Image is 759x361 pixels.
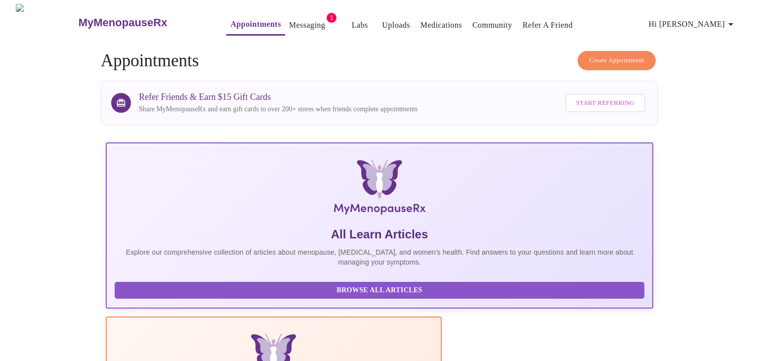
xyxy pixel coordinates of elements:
button: Community [468,15,516,35]
span: Start Referring [576,97,634,109]
a: Messaging [289,18,325,32]
button: Create Appointment [578,51,656,70]
h4: Appointments [101,51,658,71]
h3: Refer Friends & Earn $15 Gift Cards [139,92,418,102]
a: Community [472,18,512,32]
a: Appointments [230,17,281,31]
button: Hi [PERSON_NAME] [645,14,741,34]
span: Browse All Articles [125,284,634,297]
button: Refer a Friend [519,15,577,35]
button: Appointments [226,14,285,36]
a: Uploads [382,18,410,32]
img: MyMenopauseRx Logo [16,4,77,41]
a: Labs [352,18,368,32]
h3: MyMenopauseRx [79,16,168,29]
p: Share MyMenopauseRx and earn gift cards to over 200+ stores when friends complete appointments [139,104,418,114]
button: Uploads [378,15,414,35]
button: Medications [417,15,466,35]
span: Create Appointment [589,55,644,66]
button: Start Referring [565,94,645,112]
span: 1 [327,13,337,23]
a: Refer a Friend [523,18,573,32]
h5: All Learn Articles [115,226,644,242]
a: Start Referring [563,89,648,117]
p: Explore our comprehensive collection of articles about menopause, [MEDICAL_DATA], and women's hea... [115,247,644,267]
button: Browse All Articles [115,282,644,299]
a: Medications [421,18,462,32]
button: Messaging [285,15,329,35]
span: Hi [PERSON_NAME] [649,17,737,31]
img: MyMenopauseRx Logo [197,159,562,219]
button: Labs [344,15,376,35]
a: Browse All Articles [115,285,647,294]
a: MyMenopauseRx [77,5,207,40]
